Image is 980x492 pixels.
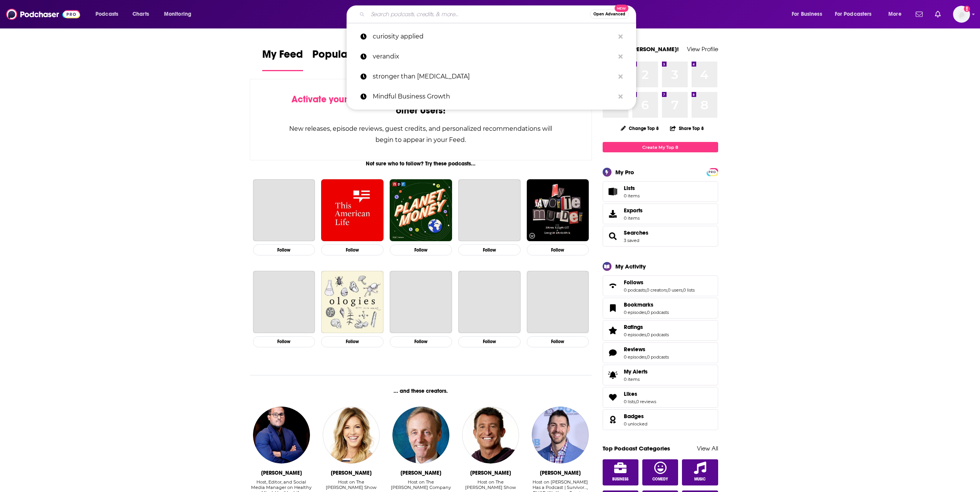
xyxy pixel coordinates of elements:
a: 0 podcasts [647,354,669,360]
span: More [888,9,901,20]
div: My Pro [615,168,634,176]
button: open menu [159,8,201,20]
span: Follows [624,279,643,286]
a: Likes [624,390,656,397]
a: Freakonomics Radio [458,271,521,333]
a: 0 podcasts [647,332,669,337]
a: curiosity applied [347,27,636,47]
div: My Activity [615,263,646,270]
a: Reviews [605,347,621,358]
a: Radiolab [253,271,315,333]
button: Show profile menu [953,6,970,23]
a: Mindful Business Growth [347,87,636,107]
span: Exports [624,207,643,214]
img: Planet Money [390,179,452,242]
span: , [667,287,668,293]
a: Follows [605,280,621,291]
span: , [646,354,647,360]
img: Podchaser - Follow, Share and Rate Podcasts [6,7,80,22]
a: 0 episodes [624,354,646,360]
img: User Profile [953,6,970,23]
span: 0 items [624,377,648,382]
div: by following Podcasts, Creators, Lists, and other Users! [289,94,553,116]
span: Likes [624,390,637,397]
div: Rob Cesternino [540,470,581,476]
a: My Feed [262,48,303,71]
p: verandix [373,47,615,67]
a: Exports [603,203,718,224]
img: Bert Weiss [462,407,519,464]
button: Follow [390,336,452,347]
a: View Profile [687,45,718,53]
a: Bookmarks [624,301,669,308]
button: Follow [253,244,315,255]
img: Ologies with Alie Ward [321,271,384,333]
a: PRO [708,169,717,175]
button: Follow [321,244,384,255]
p: Mindful Business Growth [373,87,615,107]
a: verandix [347,47,636,67]
a: Follows [624,279,695,286]
span: New [615,5,628,12]
span: 0 items [624,215,643,221]
img: This American Life [321,179,384,242]
span: Open Advanced [593,12,625,16]
svg: Add a profile image [964,6,970,12]
a: 3 saved [624,238,639,243]
span: , [646,310,647,315]
span: Lists [605,186,621,197]
span: Ratings [603,320,718,341]
span: Bookmarks [603,298,718,319]
a: Lists [603,181,718,202]
button: Share Top 8 [670,121,704,136]
a: Welcome [PERSON_NAME]! [603,45,679,53]
a: Business Wars [390,271,452,333]
a: My Alerts [603,365,718,385]
a: Badges [624,413,647,420]
img: Avik Chakraborty [253,407,310,464]
span: 0 items [624,193,640,198]
a: 0 episodes [624,310,646,315]
span: Popular Feed [312,48,378,65]
a: Ratings [624,324,669,330]
a: Top Podcast Categories [603,445,670,452]
a: The Daily [458,179,521,242]
a: Kristin Klingshirn [323,407,380,464]
span: Lists [624,185,635,192]
span: Lists [624,185,640,192]
button: Follow [458,244,521,255]
div: Kristin Klingshirn [331,470,372,476]
button: open menu [883,8,911,20]
div: Host on The [PERSON_NAME] Company [389,479,452,490]
span: Podcasts [95,9,118,20]
span: Badges [624,413,644,420]
span: My Alerts [605,370,621,380]
button: Follow [527,336,589,347]
div: Not sure who to follow? Try these podcasts... [250,160,592,167]
button: Change Top 8 [616,123,664,133]
a: Show notifications dropdown [913,8,926,21]
div: Search podcasts, credits, & more... [354,5,643,23]
a: Rob Cesternino [532,407,589,464]
button: Open AdvancedNew [590,10,629,19]
a: Likes [605,392,621,403]
span: Reviews [624,346,645,353]
div: ... and these creators. [250,388,592,394]
span: Badges [603,409,718,430]
button: Follow [527,244,589,255]
div: Bert Weiss [470,470,511,476]
p: stronger than autoimmune [373,67,615,87]
a: stronger than [MEDICAL_DATA] [347,67,636,87]
a: Show notifications dropdown [932,8,944,21]
button: open menu [830,8,883,20]
a: 0 reviews [636,399,656,404]
span: Logged in as mtraynor [953,6,970,23]
a: 0 lists [683,287,695,293]
button: open menu [90,8,128,20]
a: Josh Bersin [392,407,449,464]
button: Follow [321,336,384,347]
span: , [635,399,636,404]
span: My Feed [262,48,303,65]
a: 0 episodes [624,332,646,337]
